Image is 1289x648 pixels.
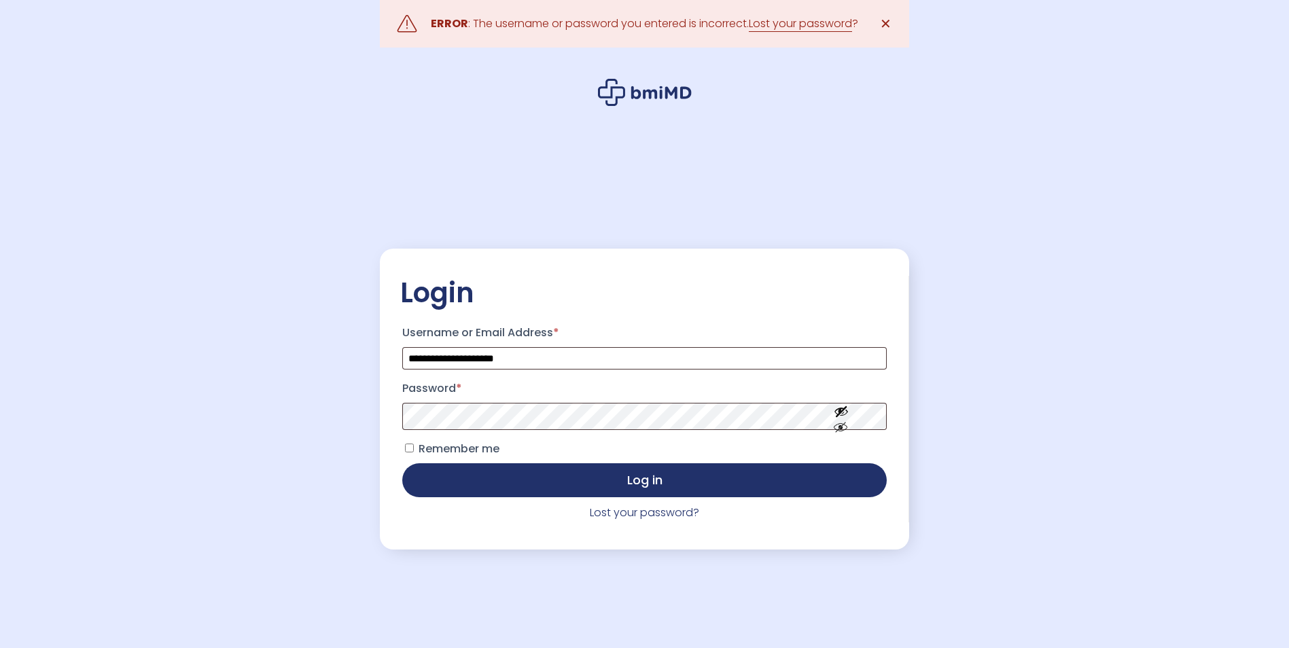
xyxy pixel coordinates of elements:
strong: ERROR [431,16,468,31]
span: ✕ [880,14,891,33]
button: Show password [803,393,879,440]
div: : The username or password you entered is incorrect. ? [431,14,858,33]
input: Remember me [405,444,414,452]
label: Password [402,378,887,399]
a: Lost your password? [590,505,699,520]
span: Remember me [419,441,499,456]
h2: Login [400,276,889,310]
button: Log in [402,463,887,497]
a: Lost your password [749,16,852,32]
label: Username or Email Address [402,322,887,344]
a: ✕ [872,10,899,37]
